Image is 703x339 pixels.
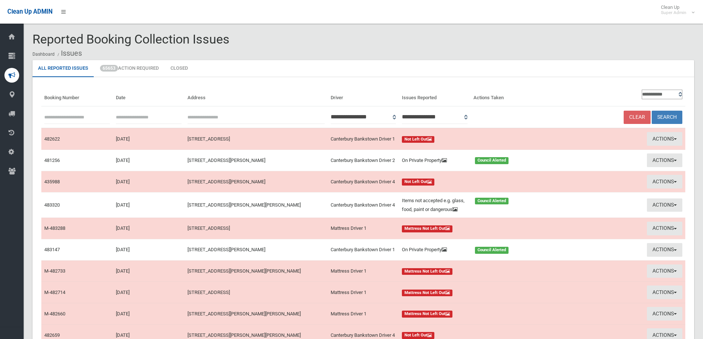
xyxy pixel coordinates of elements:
[44,179,60,184] a: 435988
[647,286,682,299] button: Actions
[44,158,60,163] a: 481256
[402,179,434,186] span: Not Left Out
[113,239,185,260] td: [DATE]
[475,198,509,205] span: Council Alerted
[32,32,230,46] span: Reported Booking Collection Issues
[661,10,686,15] small: Super Admin
[475,247,509,254] span: Council Alerted
[44,268,65,274] a: M-482733
[100,65,118,72] span: 65653
[624,111,651,124] a: Clear
[647,132,682,146] button: Actions
[328,128,399,149] td: Canterbury Bankstown Driver 1
[471,86,542,106] th: Actions Taken
[328,171,399,193] td: Canterbury Bankstown Driver 4
[402,290,452,297] span: Mattress Not Left Out
[185,239,328,260] td: [STREET_ADDRESS][PERSON_NAME]
[402,288,539,297] a: Mattress Not Left Out
[113,171,185,193] td: [DATE]
[185,150,328,171] td: [STREET_ADDRESS][PERSON_NAME]
[44,247,60,252] a: 483147
[402,225,452,232] span: Mattress Not Left Out
[647,175,682,188] button: Actions
[32,60,94,77] a: All Reported Issues
[185,171,328,193] td: [STREET_ADDRESS][PERSON_NAME]
[185,260,328,282] td: [STREET_ADDRESS][PERSON_NAME][PERSON_NAME]
[44,311,65,316] a: M-482660
[328,303,399,325] td: Mattress Driver 1
[647,307,682,321] button: Actions
[397,196,471,214] div: Items not accepted e.g. glass, food, paint or dangerous
[647,153,682,167] button: Actions
[402,177,539,186] a: Not Left Out
[113,192,185,218] td: [DATE]
[44,202,60,208] a: 483320
[185,282,328,303] td: [STREET_ADDRESS]
[647,222,682,235] button: Actions
[397,156,471,165] div: On Private Property
[32,52,55,57] a: Dashboard
[402,332,434,339] span: Not Left Out
[328,192,399,218] td: Canterbury Bankstown Driver 4
[475,157,509,164] span: Council Alerted
[402,224,539,233] a: Mattress Not Left Out
[402,309,539,318] a: Mattress Not Left Out
[113,128,185,149] td: [DATE]
[402,268,452,275] span: Mattress Not Left Out
[185,218,328,239] td: [STREET_ADDRESS]
[113,150,185,171] td: [DATE]
[7,8,52,15] span: Clean Up ADMIN
[113,260,185,282] td: [DATE]
[402,136,434,143] span: Not Left Out
[328,282,399,303] td: Mattress Driver 1
[402,196,539,214] a: Items not accepted e.g. glass, food, paint or dangerous Council Alerted
[402,267,539,276] a: Mattress Not Left Out
[657,4,694,15] span: Clean Up
[402,135,539,143] a: Not Left Out
[44,332,60,338] a: 482659
[113,303,185,325] td: [DATE]
[652,111,682,124] button: Search
[399,86,471,106] th: Issues Reported
[44,136,60,142] a: 482622
[185,192,328,218] td: [STREET_ADDRESS][PERSON_NAME][PERSON_NAME]
[185,303,328,325] td: [STREET_ADDRESS][PERSON_NAME][PERSON_NAME]
[402,245,539,254] a: On Private Property Council Alerted
[113,282,185,303] td: [DATE]
[41,86,113,106] th: Booking Number
[328,86,399,106] th: Driver
[328,150,399,171] td: Canterbury Bankstown Driver 2
[165,60,193,77] a: Closed
[647,243,682,257] button: Actions
[113,218,185,239] td: [DATE]
[56,46,82,60] li: Issues
[94,60,164,77] a: 65653Action Required
[185,86,328,106] th: Address
[44,290,65,295] a: M-482714
[44,225,65,231] a: M-483288
[328,239,399,260] td: Canterbury Bankstown Driver 1
[402,311,452,318] span: Mattress Not Left Out
[328,218,399,239] td: Mattress Driver 1
[113,86,185,106] th: Date
[647,198,682,212] button: Actions
[402,156,539,165] a: On Private Property Council Alerted
[647,264,682,278] button: Actions
[397,245,471,254] div: On Private Property
[185,128,328,149] td: [STREET_ADDRESS]
[328,260,399,282] td: Mattress Driver 1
